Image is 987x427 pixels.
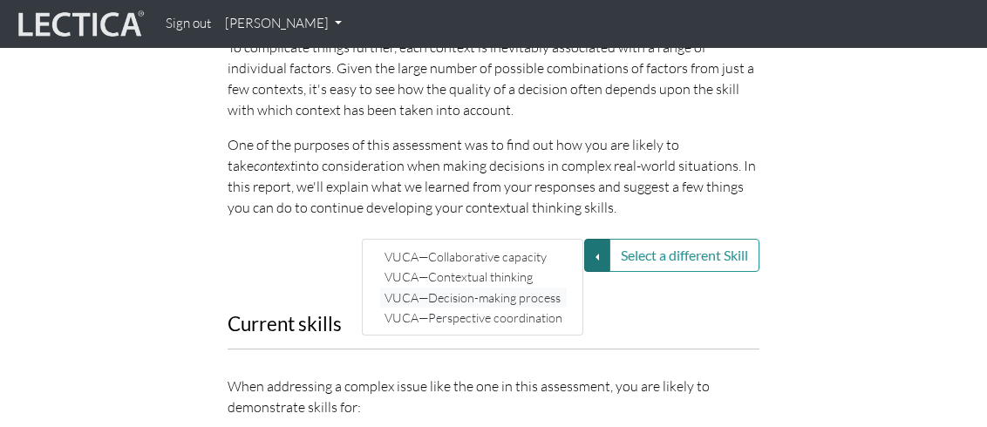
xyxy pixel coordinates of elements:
[159,7,218,41] a: Sign out
[380,267,567,287] a: VUCA—Contextual thinking
[228,314,759,335] h3: Current skills
[380,287,567,307] a: VUCA—Decision-making process
[228,376,759,417] p: When addressing a complex issue like the one in this assessment, you are likely to demonstrate sk...
[218,7,349,41] a: [PERSON_NAME]
[14,8,145,41] img: lecticalive
[380,308,567,328] a: VUCA—Perspective coordination
[380,247,567,267] a: VUCA—Collaborative capacity
[228,37,759,120] p: To complicate things further, each context is inevitably associated with a range of individual fa...
[254,157,295,174] em: context
[228,134,759,218] p: One of the purposes of this assessment was to find out how you are likely to take into considerat...
[609,239,759,272] button: Select a different Skill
